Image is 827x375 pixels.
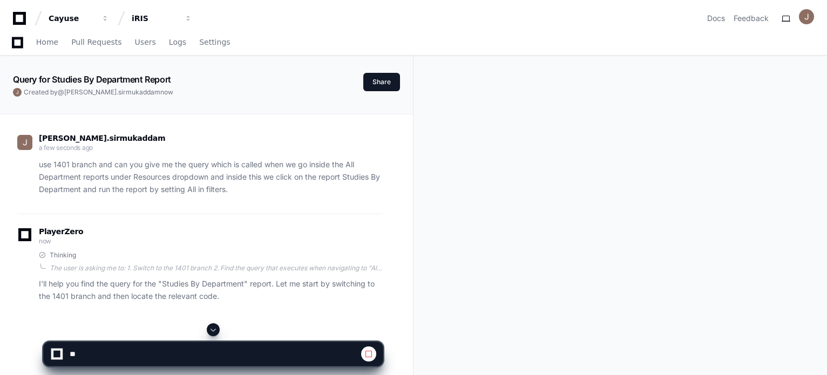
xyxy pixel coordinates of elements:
[199,30,230,55] a: Settings
[39,228,83,235] span: PlayerZero
[799,9,814,24] img: ACg8ocL0-VV38dUbyLUN_j_Ryupr2ywH6Bky3aOUOf03hrByMsB9Zg=s96-c
[792,339,822,369] iframe: Open customer support
[135,39,156,45] span: Users
[71,30,121,55] a: Pull Requests
[49,13,95,24] div: Cayuse
[734,13,769,24] button: Feedback
[13,74,171,85] app-text-character-animate: Query for Studies By Department Report
[169,30,186,55] a: Logs
[39,134,165,142] span: [PERSON_NAME].sirmukaddam
[127,9,196,28] button: iRIS
[50,251,76,260] span: Thinking
[707,13,725,24] a: Docs
[39,237,51,245] span: now
[44,9,113,28] button: Cayuse
[39,144,93,152] span: a few seconds ago
[58,88,64,96] span: @
[13,88,22,97] img: ACg8ocL0-VV38dUbyLUN_j_Ryupr2ywH6Bky3aOUOf03hrByMsB9Zg=s96-c
[39,278,383,303] p: I'll help you find the query for the "Studies By Department" report. Let me start by switching to...
[135,30,156,55] a: Users
[71,39,121,45] span: Pull Requests
[24,88,173,97] span: Created by
[50,264,383,272] div: The user is asking me to: 1. Switch to the 1401 branch 2. Find the query that executes when navig...
[36,39,58,45] span: Home
[160,88,173,96] span: now
[132,13,178,24] div: iRIS
[39,159,383,195] p: use 1401 branch and can you give me the query which is called when we go inside the All Departmen...
[36,30,58,55] a: Home
[17,135,32,150] img: ACg8ocL0-VV38dUbyLUN_j_Ryupr2ywH6Bky3aOUOf03hrByMsB9Zg=s96-c
[64,88,160,96] span: [PERSON_NAME].sirmukaddam
[169,39,186,45] span: Logs
[199,39,230,45] span: Settings
[363,73,400,91] button: Share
